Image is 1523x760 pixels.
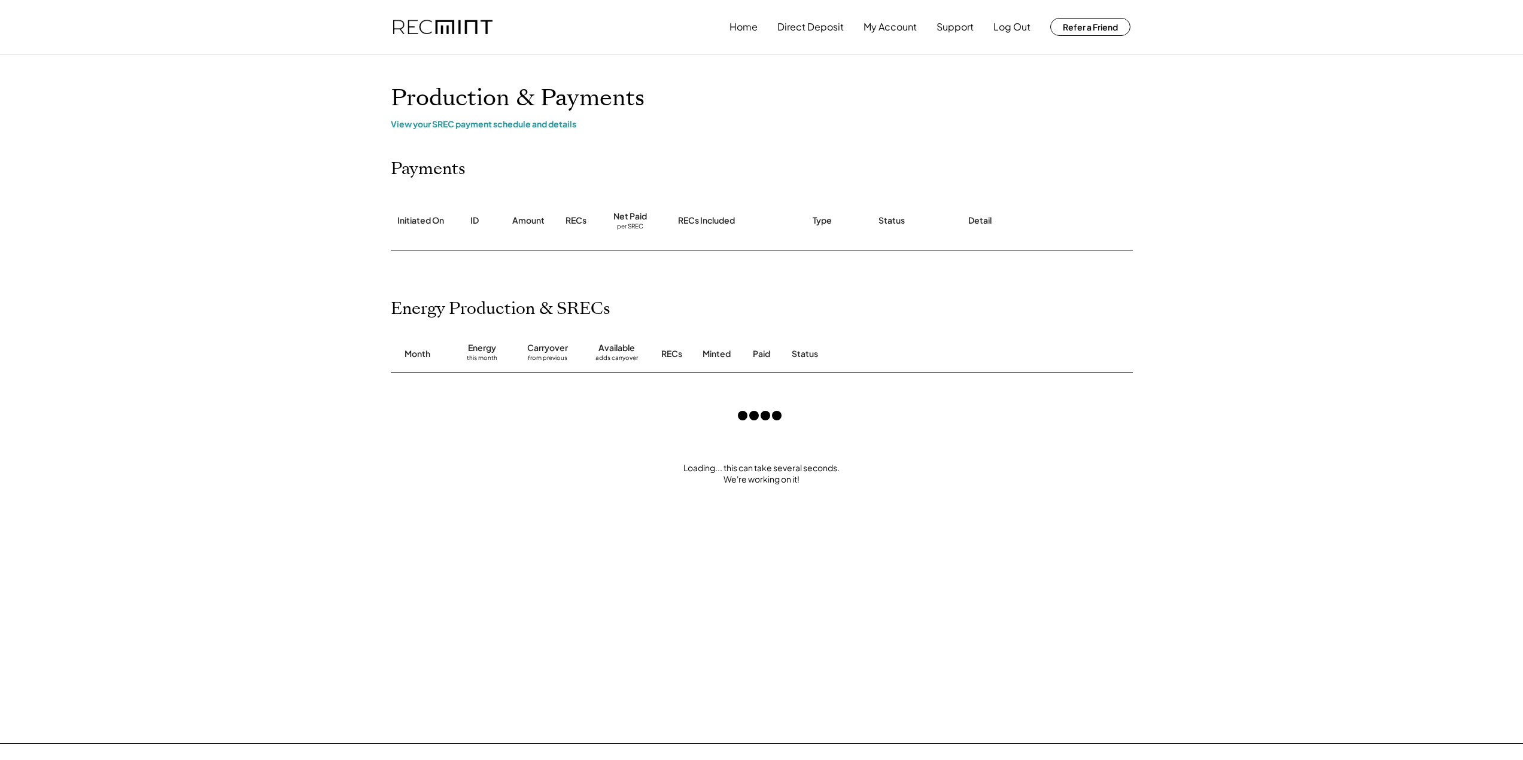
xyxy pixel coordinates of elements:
[391,84,1133,112] h1: Production & Payments
[379,462,1145,486] div: Loading... this can take several seconds. We're working on it!
[703,348,731,360] div: Minted
[470,215,479,227] div: ID
[792,348,995,360] div: Status
[566,215,586,227] div: RECs
[391,159,466,179] h2: Payments
[864,15,917,39] button: My Account
[1050,18,1130,36] button: Refer a Friend
[512,215,545,227] div: Amount
[729,15,758,39] button: Home
[393,20,493,35] img: recmint-logotype%403x.png
[397,215,444,227] div: Initiated On
[391,299,610,319] h2: Energy Production & SRECs
[813,215,832,227] div: Type
[617,222,643,231] div: per SREC
[468,342,496,354] div: Energy
[405,348,430,360] div: Month
[993,15,1030,39] button: Log Out
[678,215,735,227] div: RECs Included
[595,354,638,366] div: adds carryover
[391,118,1133,129] div: View your SREC payment schedule and details
[777,15,844,39] button: Direct Deposit
[968,215,992,227] div: Detail
[598,342,635,354] div: Available
[937,15,974,39] button: Support
[528,354,567,366] div: from previous
[661,348,682,360] div: RECs
[467,354,497,366] div: this month
[527,342,568,354] div: Carryover
[753,348,770,360] div: Paid
[878,215,905,227] div: Status
[613,210,647,222] div: Net Paid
